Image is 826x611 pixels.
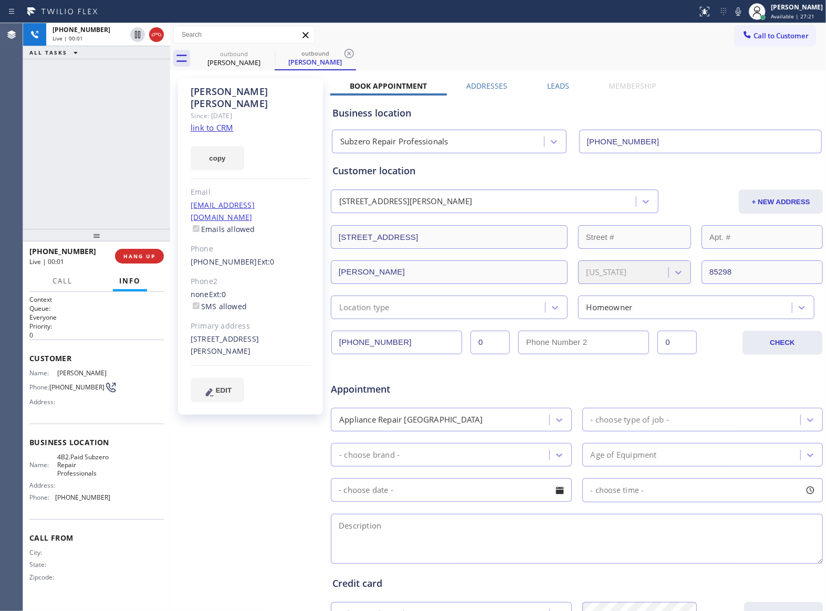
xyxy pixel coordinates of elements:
[209,289,226,299] span: Ext: 0
[29,322,164,331] h2: Priority:
[331,382,494,396] span: Appointment
[331,331,462,354] input: Phone Number
[470,331,510,354] input: Ext.
[191,301,247,311] label: SMS allowed
[339,414,483,426] div: Appliance Repair [GEOGRAPHIC_DATA]
[339,301,390,313] div: Location type
[29,437,164,447] span: Business location
[191,86,311,110] div: [PERSON_NAME] [PERSON_NAME]
[191,122,233,133] a: link to CRM
[191,243,311,255] div: Phone
[331,478,572,502] input: - choose date -
[332,576,821,591] div: Credit card
[130,27,145,42] button: Hold Customer
[591,449,657,461] div: Age of Equipment
[29,481,57,489] span: Address:
[332,164,821,178] div: Customer location
[735,26,815,46] button: Call to Customer
[29,353,164,363] span: Customer
[191,224,255,234] label: Emails allowed
[350,81,427,91] label: Book Appointment
[57,369,110,377] span: [PERSON_NAME]
[29,549,57,556] span: City:
[49,383,104,391] span: [PHONE_NUMBER]
[657,331,697,354] input: Ext. 2
[191,320,311,332] div: Primary address
[332,106,821,120] div: Business location
[739,189,823,214] button: + NEW ADDRESS
[29,304,164,313] h2: Queue:
[191,257,257,267] a: [PHONE_NUMBER]
[191,186,311,198] div: Email
[579,130,822,153] input: Phone Number
[467,81,508,91] label: Addresses
[331,225,568,249] input: Address
[194,50,274,58] div: outbound
[276,57,355,67] div: [PERSON_NAME]
[191,276,311,288] div: Phone2
[591,485,644,495] span: - choose time -
[547,81,569,91] label: Leads
[743,331,823,355] button: CHECK
[115,249,164,264] button: HANG UP
[53,276,72,286] span: Call
[191,146,244,170] button: copy
[578,225,691,249] input: Street #
[113,271,147,291] button: Info
[29,493,55,501] span: Phone:
[340,136,448,148] div: Subzero Repair Professionals
[191,110,311,122] div: Since: [DATE]
[754,31,809,40] span: Call to Customer
[29,331,164,340] p: 0
[609,81,656,91] label: Membership
[339,196,473,208] div: [STREET_ADDRESS][PERSON_NAME]
[57,453,110,477] span: 4B2.Paid Subzero Repair Professionals
[29,383,49,391] span: Phone:
[29,257,64,266] span: Live | 00:01
[257,257,275,267] span: Ext: 0
[53,35,83,42] span: Live | 00:01
[193,225,200,232] input: Emails allowed
[55,493,110,501] span: [PHONE_NUMBER]
[191,333,311,357] div: [STREET_ADDRESS][PERSON_NAME]
[276,49,355,57] div: outbound
[191,378,244,402] button: EDIT
[339,449,400,461] div: - choose brand -
[23,46,88,59] button: ALL TASKS
[194,47,274,70] div: Lynn Waterman
[518,331,649,354] input: Phone Number 2
[331,260,568,284] input: City
[29,313,164,322] p: Everyone
[731,4,746,19] button: Mute
[193,302,200,309] input: SMS allowed
[119,276,141,286] span: Info
[29,246,96,256] span: [PHONE_NUMBER]
[771,3,823,12] div: [PERSON_NAME]
[591,414,669,426] div: - choose type of job -
[29,398,57,406] span: Address:
[29,295,164,304] h1: Context
[29,533,164,543] span: Call From
[29,573,57,581] span: Zipcode:
[587,301,633,313] div: Homeowner
[702,225,823,249] input: Apt. #
[29,49,67,56] span: ALL TASKS
[191,289,311,313] div: none
[53,25,110,34] span: [PHONE_NUMBER]
[29,561,57,568] span: State:
[46,271,79,291] button: Call
[771,13,814,20] span: Available | 27:21
[276,47,355,69] div: Lynn Waterman
[216,386,232,394] span: EDIT
[123,252,155,260] span: HANG UP
[174,26,315,43] input: Search
[191,200,255,222] a: [EMAIL_ADDRESS][DOMAIN_NAME]
[29,369,57,377] span: Name:
[702,260,823,284] input: ZIP
[29,461,57,469] span: Name:
[194,58,274,67] div: [PERSON_NAME]
[149,27,164,42] button: Hang up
